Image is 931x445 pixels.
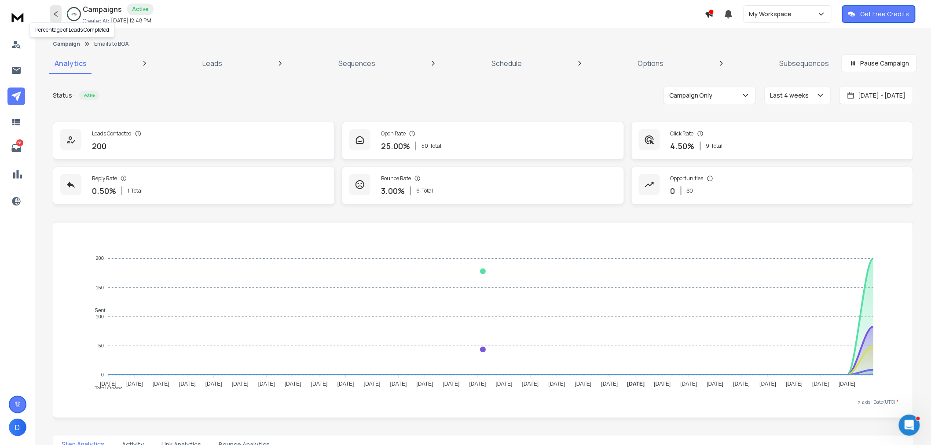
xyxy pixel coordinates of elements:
[197,53,227,74] a: Leads
[111,17,151,24] p: [DATE] 12:48 PM
[774,53,835,74] a: Subsequences
[839,381,856,387] tspan: [DATE]
[711,142,723,150] span: Total
[749,10,795,18] p: My Workspace
[9,419,26,436] button: D
[381,185,405,197] p: 3.00 %
[861,10,909,18] p: Get Free Credits
[786,381,803,387] tspan: [DATE]
[311,381,328,387] tspan: [DATE]
[631,167,913,204] a: Opportunities0$0
[55,58,87,69] p: Analytics
[631,122,913,160] a: Click Rate4.50%9Total
[780,58,829,69] p: Subsequences
[381,175,411,182] p: Bounce Rate
[575,381,592,387] tspan: [DATE]
[100,381,117,387] tspan: [DATE]
[671,130,694,137] p: Click Rate
[671,175,704,182] p: Opportunities
[733,381,750,387] tspan: [DATE]
[430,142,441,150] span: Total
[333,53,381,74] a: Sequences
[16,139,23,146] p: 68
[549,381,565,387] tspan: [DATE]
[53,122,335,160] a: Leads Contacted200
[491,58,522,69] p: Schedule
[79,91,99,100] div: Active
[627,381,645,387] tspan: [DATE]
[126,381,143,387] tspan: [DATE]
[94,40,129,47] p: Emails to BOA
[687,187,693,194] p: $ 0
[381,130,406,137] p: Open Rate
[96,314,104,319] tspan: 100
[416,187,420,194] span: 6
[153,381,169,387] tspan: [DATE]
[496,381,513,387] tspan: [DATE]
[671,140,695,152] p: 4.50 %
[53,40,80,47] button: Campaign
[92,175,117,182] p: Reply Rate
[96,256,104,261] tspan: 200
[9,9,26,25] img: logo
[486,53,527,74] a: Schedule
[179,381,196,387] tspan: [DATE]
[83,18,109,25] p: Created At:
[128,187,129,194] span: 1
[390,381,407,387] tspan: [DATE]
[638,58,664,69] p: Options
[96,285,104,290] tspan: 150
[770,91,813,100] p: Last 4 weeks
[842,5,916,23] button: Get Free Credits
[53,91,74,100] p: Status:
[342,167,624,204] a: Bounce Rate3.00%6Total
[706,142,710,150] span: 9
[202,58,222,69] p: Leads
[49,53,92,74] a: Analytics
[205,381,222,387] tspan: [DATE]
[92,185,116,197] p: 0.50 %
[422,142,428,150] span: 50
[417,381,433,387] tspan: [DATE]
[633,53,669,74] a: Options
[92,140,106,152] p: 200
[681,381,697,387] tspan: [DATE]
[422,187,433,194] span: Total
[654,381,671,387] tspan: [DATE]
[671,185,675,197] p: 0
[337,381,354,387] tspan: [DATE]
[338,58,376,69] p: Sequences
[258,381,275,387] tspan: [DATE]
[67,399,899,405] p: x-axis : Date(UTC)
[813,381,829,387] tspan: [DATE]
[83,4,122,15] h1: Campaigns
[842,55,917,72] button: Pause Campaign
[29,22,115,37] div: Percentage of Leads Completed
[71,11,77,17] p: 4 %
[88,386,123,392] span: Total Opens
[92,130,132,137] p: Leads Contacted
[99,343,104,348] tspan: 50
[839,87,913,104] button: [DATE] - [DATE]
[364,381,381,387] tspan: [DATE]
[7,139,25,157] a: 68
[88,307,106,314] span: Sent
[760,381,777,387] tspan: [DATE]
[707,381,724,387] tspan: [DATE]
[53,167,335,204] a: Reply Rate0.50%1Total
[601,381,618,387] tspan: [DATE]
[669,91,716,100] p: Campaign Only
[285,381,301,387] tspan: [DATE]
[342,122,624,160] a: Open Rate25.00%50Total
[469,381,486,387] tspan: [DATE]
[131,187,143,194] span: Total
[127,4,154,15] div: Active
[101,372,104,378] tspan: 0
[899,415,920,436] iframe: Intercom live chat
[443,381,460,387] tspan: [DATE]
[232,381,249,387] tspan: [DATE]
[522,381,539,387] tspan: [DATE]
[381,140,410,152] p: 25.00 %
